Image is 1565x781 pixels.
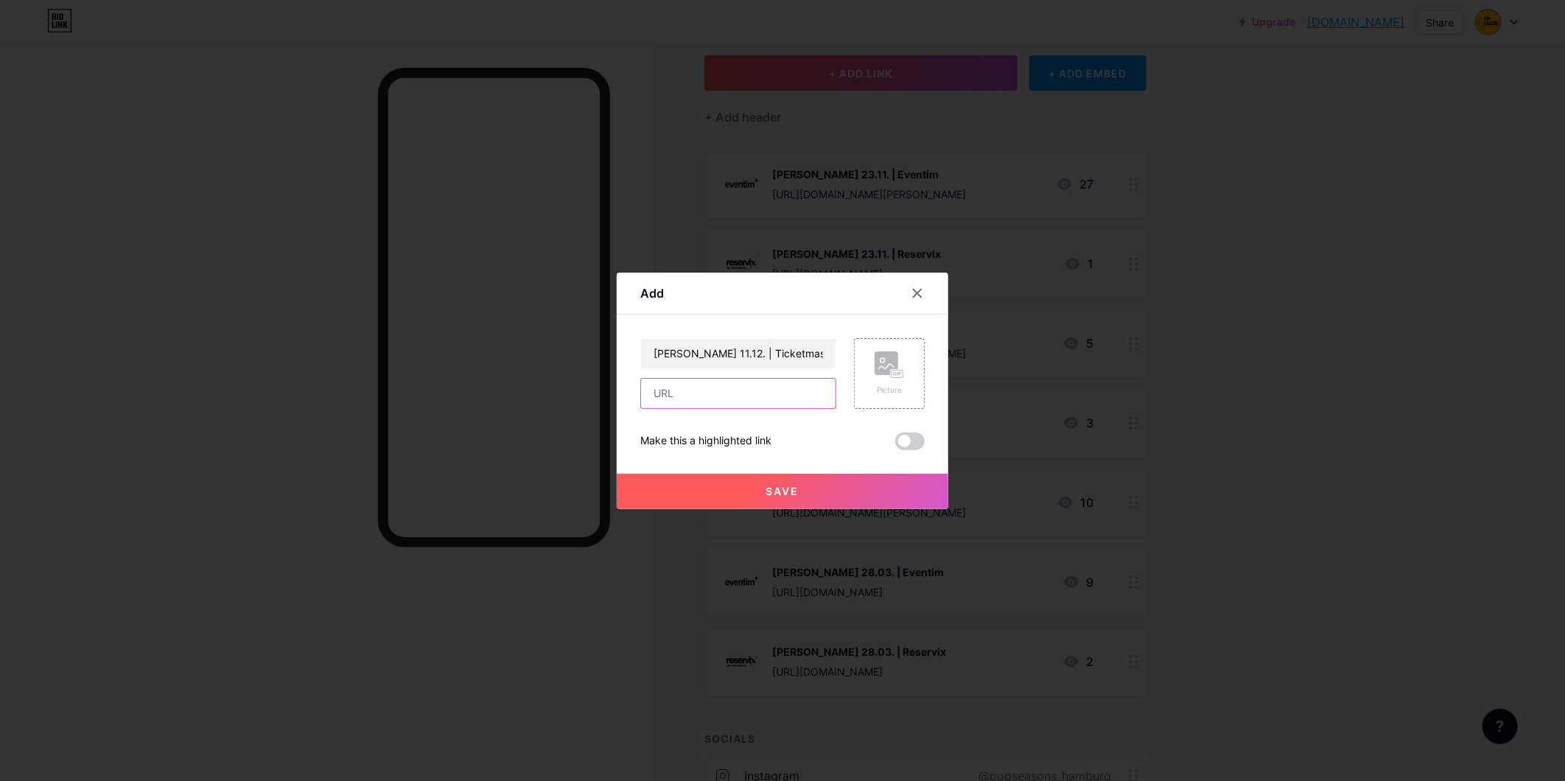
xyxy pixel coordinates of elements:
input: URL [641,379,836,408]
input: Title [641,339,836,368]
div: Picture [875,385,904,396]
button: Save [617,474,948,509]
div: Make this a highlighted link [640,432,771,450]
span: Save [766,485,799,497]
div: Add [640,284,664,302]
